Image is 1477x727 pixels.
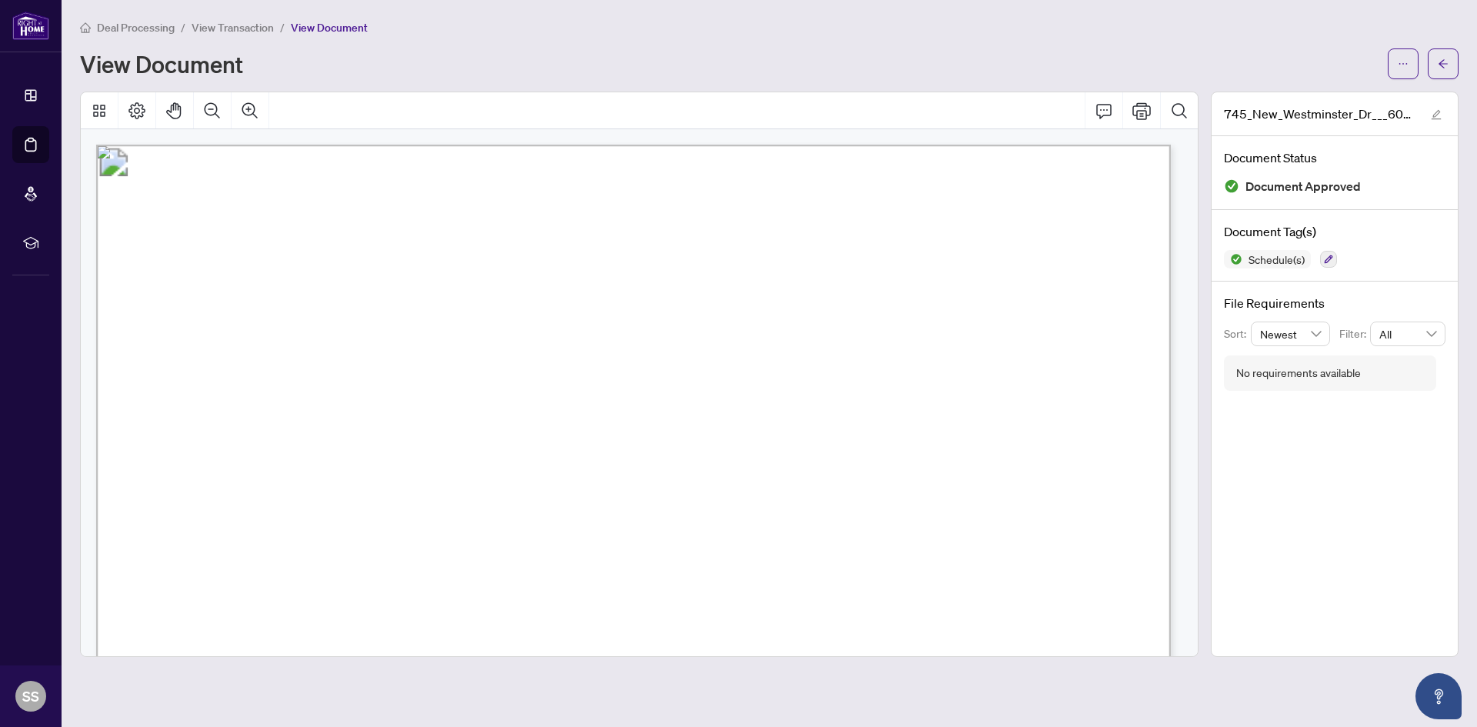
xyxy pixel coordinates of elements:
[192,21,274,35] span: View Transaction
[12,12,49,40] img: logo
[1245,176,1361,197] span: Document Approved
[1224,294,1445,312] h4: File Requirements
[1224,222,1445,241] h4: Document Tag(s)
[1242,254,1311,265] span: Schedule(s)
[181,18,185,36] li: /
[1260,322,1322,345] span: Newest
[1224,250,1242,268] img: Status Icon
[1224,148,1445,167] h4: Document Status
[1224,105,1416,123] span: 745_New_Westminster_Dr___606_N11960766_2025-02-24_14_34_28.pdf
[1379,322,1436,345] span: All
[80,52,243,76] h1: View Document
[80,22,91,33] span: home
[1415,673,1462,719] button: Open asap
[1438,58,1449,69] span: arrow-left
[1224,325,1251,342] p: Sort:
[291,21,368,35] span: View Document
[1224,178,1239,194] img: Document Status
[1431,109,1442,120] span: edit
[97,21,175,35] span: Deal Processing
[280,18,285,36] li: /
[1339,325,1370,342] p: Filter:
[1236,365,1361,382] div: No requirements available
[22,685,39,707] span: SS
[1398,58,1409,69] span: ellipsis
